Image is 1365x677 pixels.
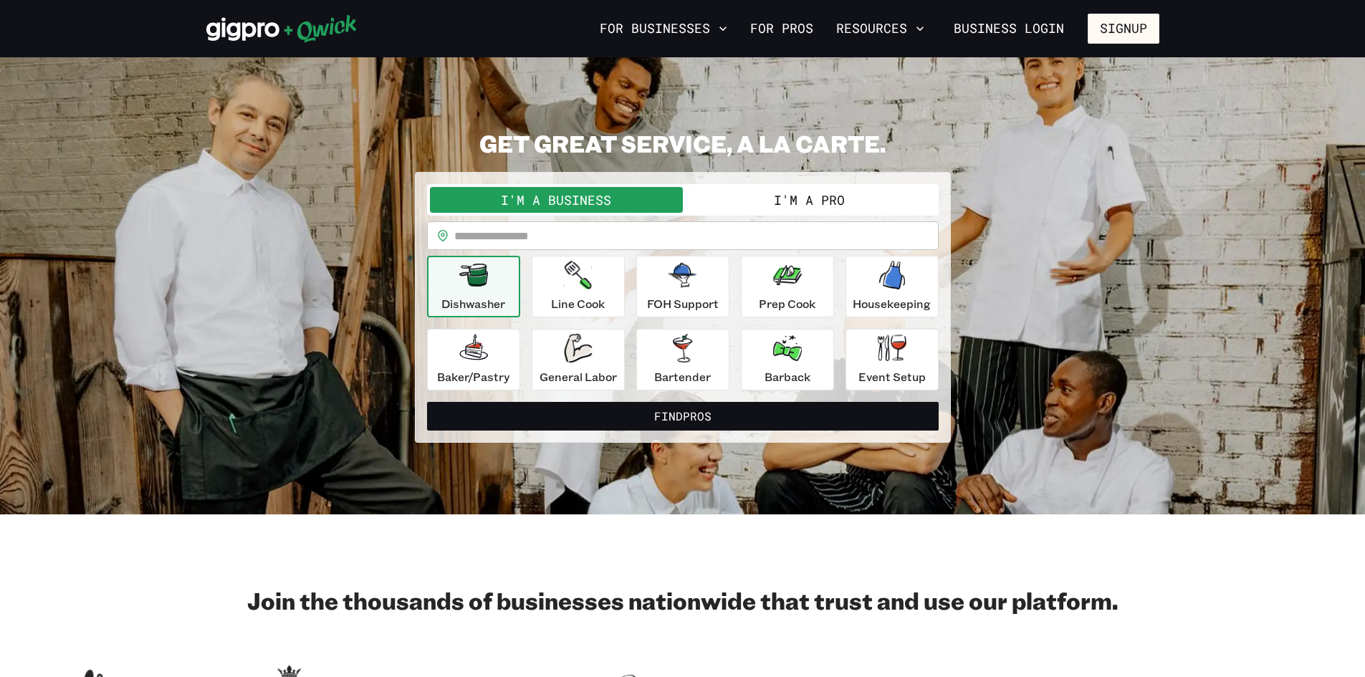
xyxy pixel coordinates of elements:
[403,643,962,677] iframe: Netlify Drawer
[741,256,834,317] button: Prep Cook
[415,129,951,158] h2: GET GREAT SERVICE, A LA CARTE.
[430,187,683,213] button: I'm a Business
[846,256,939,317] button: Housekeeping
[594,16,733,41] button: For Businesses
[551,295,605,312] p: Line Cook
[765,368,810,385] p: Barback
[636,256,729,317] button: FOH Support
[427,256,520,317] button: Dishwasher
[759,295,815,312] p: Prep Cook
[942,14,1076,44] a: Business Login
[1088,14,1159,44] button: Signup
[636,329,729,390] button: Bartender
[744,16,819,41] a: For Pros
[683,187,936,213] button: I'm a Pro
[654,368,711,385] p: Bartender
[830,16,930,41] button: Resources
[858,368,926,385] p: Event Setup
[532,329,625,390] button: General Labor
[441,295,505,312] p: Dishwasher
[846,329,939,390] button: Event Setup
[741,329,834,390] button: Barback
[427,329,520,390] button: Baker/Pastry
[532,256,625,317] button: Line Cook
[647,295,719,312] p: FOH Support
[540,368,617,385] p: General Labor
[853,295,931,312] p: Housekeeping
[206,586,1159,615] h2: Join the thousands of businesses nationwide that trust and use our platform.
[427,402,939,431] button: FindPros
[437,368,509,385] p: Baker/Pastry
